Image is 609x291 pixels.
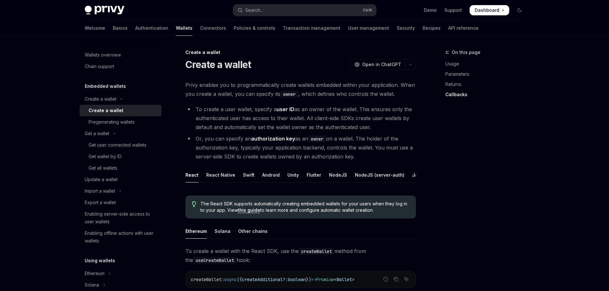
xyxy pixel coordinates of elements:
div: Get all wallets [89,164,117,172]
a: Security [397,20,415,36]
a: this guide [238,207,260,213]
a: Policies & controls [234,20,275,36]
div: Java [412,167,423,182]
button: Toggle dark mode [514,5,525,15]
span: On this page [452,49,480,56]
span: Ctrl K [363,8,372,13]
div: Create a wallet [89,107,123,114]
a: Create a wallet [80,105,161,116]
div: Export a wallet [85,199,116,206]
div: Enabling offline actions with user wallets [85,229,158,245]
span: The React SDK supports automatically creating embedded wallets for your users when they log in to... [200,201,409,213]
a: Export a wallet [80,197,161,208]
a: Dashboard [470,5,509,15]
a: Authentication [135,20,168,36]
div: Other chains [238,224,268,239]
code: owner [308,135,326,142]
div: Get wallet by ID [89,153,121,160]
div: Wallets overview [85,51,121,59]
button: Toggle Ethereum section [80,268,161,279]
div: Enabling server-side access to user wallets [85,210,158,226]
span: Open in ChatGPT [362,61,401,68]
li: Or, you can specify an as an on a wallet. The holder of the authorization key, typically your app... [185,134,416,161]
button: Toggle Solana section [80,279,161,291]
span: Dashboard [475,7,499,13]
button: Open in ChatGPT [350,59,405,70]
code: createWallet [299,248,334,255]
div: Search... [245,6,263,14]
div: Get user connected wallets [89,141,146,149]
div: React Native [206,167,235,182]
a: Demo [424,7,437,13]
a: Returns [445,79,530,89]
div: Swift [243,167,254,182]
a: Update a wallet [80,174,161,185]
a: API reference [448,20,479,36]
div: React [185,167,199,182]
button: Toggle Import a wallet section [80,185,161,197]
div: Solana [215,224,230,239]
a: Usage [445,59,530,69]
h1: Create a wallet [185,59,251,70]
div: Get a wallet [85,130,109,137]
h5: Embedded wallets [85,82,126,90]
div: Pregenerating wallets [89,118,135,126]
a: Get wallet by ID [80,151,161,162]
a: Basics [113,20,128,36]
a: Callbacks [445,89,530,100]
span: To create a wallet with the React SDK, use the method from the hook: [185,247,416,264]
div: NodeJS [329,167,347,182]
img: dark logo [85,6,124,15]
strong: user ID [277,106,294,112]
div: Create a wallet [85,95,116,103]
div: Android [262,167,280,182]
a: Enabling server-side access to user wallets [80,208,161,227]
a: Wallets [176,20,192,36]
div: Flutter [307,167,321,182]
span: Privy enables you to programmatically create wallets embedded within your application. When you c... [185,80,416,98]
a: Connectors [200,20,226,36]
div: Import a wallet [85,187,115,195]
a: Pregenerating wallets [80,116,161,128]
a: User management [348,20,389,36]
div: Update a wallet [85,176,118,183]
div: Ethereum [185,224,207,239]
a: Wallets overview [80,49,161,61]
div: Solana [85,281,99,289]
button: Toggle Create a wallet section [80,93,161,105]
a: Chain support [80,61,161,72]
div: Unity [287,167,299,182]
a: Welcome [85,20,105,36]
li: To create a user wallet, specify a as an owner of the wallet. This ensures only the authenticated... [185,105,416,132]
div: Chain support [85,63,114,70]
div: NodeJS (server-auth) [355,167,404,182]
a: Recipes [423,20,441,36]
a: Get all wallets [80,162,161,174]
div: Create a wallet [185,49,416,56]
a: Transaction management [283,20,340,36]
a: Enabling offline actions with user wallets [80,227,161,247]
code: owner [280,91,298,98]
button: Open search [233,4,376,16]
div: Ethereum [85,270,105,277]
a: Parameters [445,69,530,79]
strong: authorization key [251,135,295,142]
a: Support [444,7,462,13]
button: Toggle Get a wallet section [80,128,161,139]
a: Get user connected wallets [80,139,161,151]
h5: Using wallets [85,257,115,264]
svg: Tip [192,201,196,207]
code: useCreateWallet [193,257,237,264]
